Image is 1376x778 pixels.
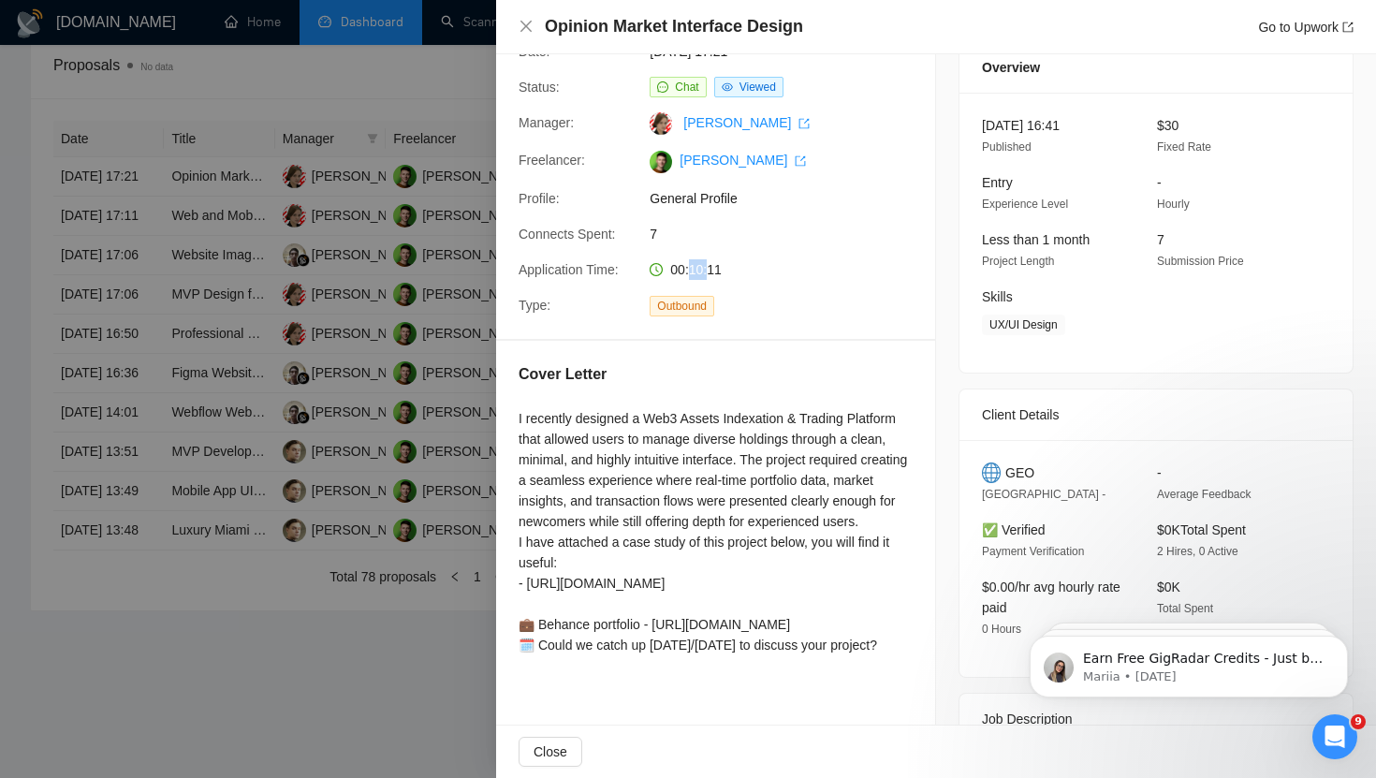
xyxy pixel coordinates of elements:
[675,81,698,94] span: Chat
[982,580,1120,615] span: $0.00/hr avg hourly rate paid
[519,153,585,168] span: Freelancer:
[650,296,714,316] span: Outbound
[650,263,663,276] span: clock-circle
[739,81,776,94] span: Viewed
[519,19,534,34] span: close
[982,389,1330,440] div: Client Details
[519,737,582,767] button: Close
[982,488,1105,501] span: [GEOGRAPHIC_DATA] -
[657,81,668,93] span: message
[519,191,560,206] span: Profile:
[683,115,810,130] a: [PERSON_NAME] export
[519,227,616,242] span: Connects Spent:
[1157,118,1178,133] span: $30
[795,155,806,167] span: export
[982,57,1040,78] span: Overview
[982,462,1001,483] img: 🌐
[670,262,722,277] span: 00:10:11
[534,741,567,762] span: Close
[982,175,1013,190] span: Entry
[650,151,672,173] img: c16pGwGrh3ocwXKs_QLemoNvxF5hxZwYyk4EQ7X_OQYVbd2jgSzNEOmhmNm2noYs8N
[519,262,619,277] span: Application Time:
[1002,596,1376,727] iframe: Intercom notifications message
[1005,462,1034,483] span: GEO
[650,224,930,244] span: 7
[1157,545,1238,558] span: 2 Hires, 0 Active
[519,298,550,313] span: Type:
[519,19,534,35] button: Close
[680,153,806,168] a: [PERSON_NAME] export
[1342,22,1354,33] span: export
[650,188,930,209] span: General Profile
[798,118,810,129] span: export
[1157,175,1162,190] span: -
[982,623,1021,636] span: 0 Hours
[1258,20,1354,35] a: Go to Upworkexport
[1157,580,1180,595] span: $0K
[722,81,733,93] span: eye
[1351,714,1366,729] span: 9
[1157,232,1164,247] span: 7
[519,115,574,130] span: Manager:
[1157,140,1211,154] span: Fixed Rate
[982,694,1330,744] div: Job Description
[519,80,560,95] span: Status:
[982,255,1054,268] span: Project Length
[519,408,913,655] div: I recently designed a Web3 Assets Indexation & Trading Platform that allowed users to manage dive...
[982,315,1065,335] span: UX/UI Design
[1157,255,1244,268] span: Submission Price
[982,545,1084,558] span: Payment Verification
[982,289,1013,304] span: Skills
[1157,522,1246,537] span: $0K Total Spent
[1157,488,1252,501] span: Average Feedback
[1157,465,1162,480] span: -
[1312,714,1357,759] iframe: Intercom live chat
[545,15,803,38] h4: Opinion Market Interface Design
[1157,198,1190,211] span: Hourly
[982,522,1046,537] span: ✅ Verified
[982,232,1090,247] span: Less than 1 month
[519,363,607,386] h5: Cover Letter
[982,118,1060,133] span: [DATE] 16:41
[982,198,1068,211] span: Experience Level
[982,140,1032,154] span: Published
